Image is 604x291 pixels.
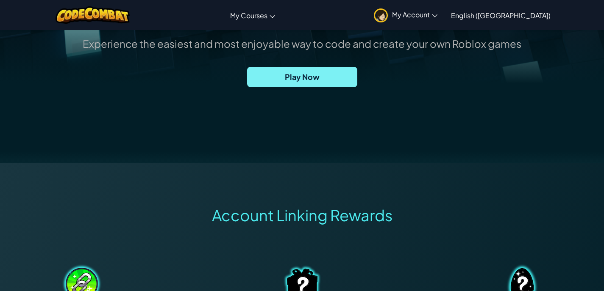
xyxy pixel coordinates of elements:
[374,8,388,22] img: avatar
[230,11,267,20] span: My Courses
[56,6,130,24] img: CodeCombat logo
[226,4,279,27] a: My Courses
[247,67,357,87] a: Play Now
[447,4,555,27] a: English ([GEOGRAPHIC_DATA])
[212,206,392,225] div: Account Linking Rewards
[451,11,551,20] span: English ([GEOGRAPHIC_DATA])
[83,37,521,50] p: Experience the easiest and most enjoyable way to code and create your own Roblox games
[370,2,442,28] a: My Account
[392,10,437,19] span: My Account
